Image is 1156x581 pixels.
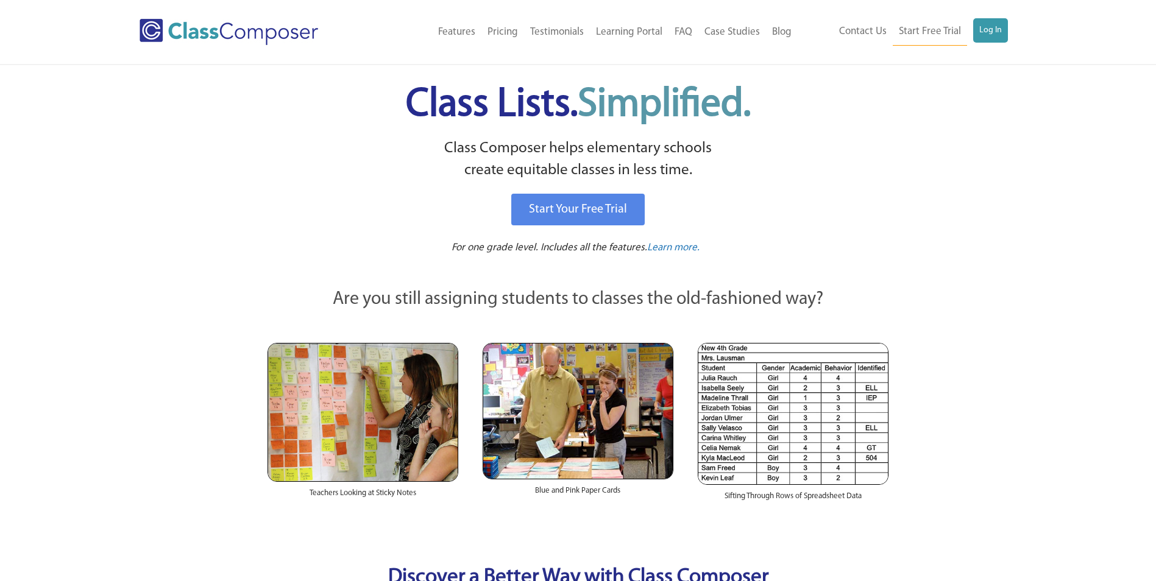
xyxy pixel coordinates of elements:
a: Log In [973,18,1008,43]
a: Blog [766,19,798,46]
a: Start Your Free Trial [511,194,645,225]
img: Blue and Pink Paper Cards [483,343,673,479]
div: Blue and Pink Paper Cards [483,479,673,509]
span: Start Your Free Trial [529,203,627,216]
p: Class Composer helps elementary schools create equitable classes in less time. [266,138,891,182]
a: Start Free Trial [893,18,967,46]
img: Class Composer [140,19,318,45]
span: Class Lists. [406,85,751,125]
a: FAQ [668,19,698,46]
div: Sifting Through Rows of Spreadsheet Data [698,485,888,514]
img: Spreadsheets [698,343,888,485]
p: Are you still assigning students to classes the old-fashioned way? [268,286,889,313]
span: For one grade level. Includes all the features. [452,242,647,253]
a: Pricing [481,19,524,46]
span: Simplified. [578,85,751,125]
a: Testimonials [524,19,590,46]
nav: Header Menu [368,19,798,46]
a: Learning Portal [590,19,668,46]
a: Case Studies [698,19,766,46]
a: Contact Us [833,18,893,45]
a: Features [432,19,481,46]
div: Teachers Looking at Sticky Notes [268,482,458,511]
img: Teachers Looking at Sticky Notes [268,343,458,482]
span: Learn more. [647,242,700,253]
a: Learn more. [647,241,700,256]
nav: Header Menu [798,18,1008,46]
